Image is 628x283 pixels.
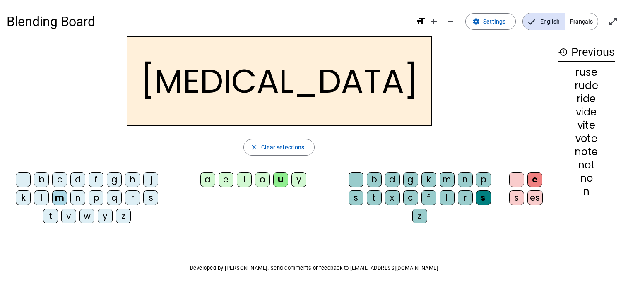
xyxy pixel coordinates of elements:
div: m [52,190,67,205]
div: b [367,172,382,187]
div: e [219,172,233,187]
div: y [98,209,113,223]
button: Clear selections [243,139,315,156]
div: d [385,172,400,187]
div: c [403,190,418,205]
div: m [440,172,455,187]
p: Developed by [PERSON_NAME]. Send comments or feedback to [EMAIL_ADDRESS][DOMAIN_NAME] [7,263,621,273]
mat-icon: settings [472,18,480,25]
div: l [440,190,455,205]
div: f [89,172,103,187]
div: p [89,190,103,205]
span: English [523,13,565,30]
div: vite [558,120,615,130]
h1: Blending Board [7,8,409,35]
div: ruse [558,67,615,77]
div: d [70,172,85,187]
span: Clear selections [261,142,305,152]
div: g [403,172,418,187]
div: es [527,190,543,205]
div: ride [558,94,615,104]
div: r [458,190,473,205]
div: k [16,190,31,205]
div: p [476,172,491,187]
div: z [116,209,131,223]
div: q [107,190,122,205]
div: t [43,209,58,223]
div: j [143,172,158,187]
div: n [70,190,85,205]
div: x [385,190,400,205]
div: y [291,172,306,187]
div: h [125,172,140,187]
div: g [107,172,122,187]
div: k [421,172,436,187]
div: e [527,172,542,187]
button: Decrease font size [442,13,459,30]
button: Settings [465,13,516,30]
div: o [255,172,270,187]
div: w [79,209,94,223]
div: s [143,190,158,205]
mat-icon: add [429,17,439,26]
div: v [61,209,76,223]
div: no [558,173,615,183]
mat-icon: close [250,144,258,151]
div: rude [558,81,615,91]
mat-button-toggle-group: Language selection [522,13,598,30]
span: Français [565,13,598,30]
div: note [558,147,615,157]
div: s [349,190,363,205]
mat-icon: format_size [416,17,426,26]
h2: [MEDICAL_DATA] [127,36,432,126]
div: vide [558,107,615,117]
div: r [125,190,140,205]
div: n [558,187,615,197]
div: z [412,209,427,223]
span: Settings [483,17,505,26]
div: a [200,172,215,187]
mat-icon: history [558,47,568,57]
div: f [421,190,436,205]
div: i [237,172,252,187]
div: l [34,190,49,205]
div: b [34,172,49,187]
div: vote [558,134,615,144]
mat-icon: remove [445,17,455,26]
div: c [52,172,67,187]
div: s [476,190,491,205]
mat-icon: open_in_full [608,17,618,26]
h3: Previous [558,43,615,62]
button: Increase font size [426,13,442,30]
button: Enter full screen [605,13,621,30]
div: s [509,190,524,205]
div: n [458,172,473,187]
div: not [558,160,615,170]
div: t [367,190,382,205]
div: u [273,172,288,187]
